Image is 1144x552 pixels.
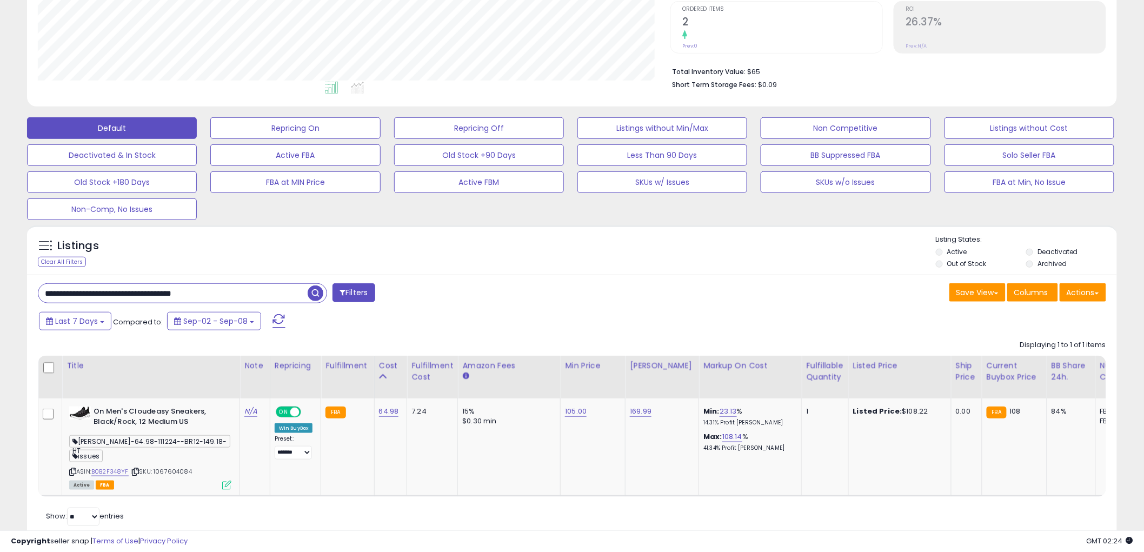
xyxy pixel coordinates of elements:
label: Archived [1037,259,1067,268]
div: Min Price [565,360,621,371]
small: FBA [987,407,1007,418]
span: All listings currently available for purchase on Amazon [69,481,94,490]
span: Last 7 Days [55,316,98,327]
div: 15% [462,407,552,416]
small: Amazon Fees. [462,371,469,381]
b: Short Term Storage Fees: [672,80,756,89]
span: ROI [906,6,1106,12]
b: Listed Price: [853,406,902,416]
button: Old Stock +180 Days [27,171,197,193]
div: Fulfillable Quantity [806,360,843,383]
b: Max: [703,431,722,442]
a: 108.14 [722,431,742,442]
button: Non Competitive [761,117,930,139]
div: Note [244,360,265,371]
a: N/A [244,406,257,417]
button: Deactivated & In Stock [27,144,197,166]
a: Privacy Policy [140,536,188,546]
button: Sep-02 - Sep-08 [167,312,261,330]
p: Listing States: [936,235,1117,245]
strong: Copyright [11,536,50,546]
button: Old Stock +90 Days [394,144,564,166]
div: Listed Price [853,360,947,371]
label: Active [947,247,967,256]
div: Current Buybox Price [987,360,1042,383]
button: BB Suppressed FBA [761,144,930,166]
div: $108.22 [853,407,943,416]
button: Active FBA [210,144,380,166]
div: Num of Comp. [1100,360,1140,383]
button: Listings without Cost [945,117,1114,139]
span: Compared to: [113,317,163,327]
button: FBA at Min, No Issue [945,171,1114,193]
div: Title [66,360,235,371]
div: Fulfillment [325,360,369,371]
small: Prev: 0 [682,43,697,49]
button: Listings without Min/Max [577,117,747,139]
small: FBA [325,407,345,418]
div: 7.24 [411,407,449,416]
h5: Listings [57,238,99,254]
button: Columns [1007,283,1058,302]
div: Repricing [275,360,317,371]
label: Deactivated [1037,247,1078,256]
div: ASIN: [69,407,231,489]
b: Min: [703,406,720,416]
span: $0.09 [758,79,777,90]
button: Repricing Off [394,117,564,139]
span: | SKU: 1067604084 [130,467,192,476]
div: Displaying 1 to 1 of 1 items [1020,340,1106,350]
h2: 2 [682,16,882,30]
a: B0B2F348YF [91,467,129,476]
a: 64.98 [379,406,399,417]
div: seller snap | | [11,536,188,547]
span: Show: entries [46,511,124,521]
h2: 26.37% [906,16,1106,30]
span: 2025-09-16 02:24 GMT [1087,536,1133,546]
img: 415cjdUjRbL._SL40_.jpg [69,407,91,420]
li: $65 [672,64,1098,77]
a: 169.99 [630,406,651,417]
div: 0.00 [956,407,974,416]
th: The percentage added to the cost of goods (COGS) that forms the calculator for Min & Max prices. [699,356,802,398]
div: Cost [379,360,403,371]
span: Sep-02 - Sep-08 [183,316,248,327]
span: [PERSON_NAME]-64.98-111224--BR12-149.18-HT [69,435,230,448]
button: SKUs w/o Issues [761,171,930,193]
a: 105.00 [565,406,587,417]
div: Markup on Cost [703,360,797,371]
p: 41.34% Profit [PERSON_NAME] [703,444,793,452]
div: % [703,432,793,452]
button: Solo Seller FBA [945,144,1114,166]
div: Fulfillment Cost [411,360,453,383]
span: Ordered Items [682,6,882,12]
button: Less Than 90 Days [577,144,747,166]
span: ON [277,408,290,417]
button: Active FBM [394,171,564,193]
div: FBM: 1 [1100,416,1136,426]
a: 23.13 [720,406,737,417]
div: [PERSON_NAME] [630,360,694,371]
label: Out of Stock [947,259,987,268]
span: issues [69,450,103,462]
div: 84% [1052,407,1087,416]
div: Win BuyBox [275,423,313,433]
div: 1 [806,407,840,416]
div: BB Share 24h. [1052,360,1091,383]
button: FBA at MIN Price [210,171,380,193]
div: Ship Price [956,360,977,383]
button: Actions [1060,283,1106,302]
span: 108 [1009,406,1020,416]
span: FBA [96,481,114,490]
div: $0.30 min [462,416,552,426]
div: FBA: 6 [1100,407,1136,416]
div: Clear All Filters [38,257,86,267]
button: Save View [949,283,1006,302]
button: Non-Comp, No Issues [27,198,197,220]
span: OFF [300,408,317,417]
button: SKUs w/ Issues [577,171,747,193]
b: Total Inventory Value: [672,67,746,76]
b: On Men's Cloudeasy Sneakers, Black/Rock, 12 Medium US [94,407,225,429]
div: % [703,407,793,427]
button: Filters [332,283,375,302]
